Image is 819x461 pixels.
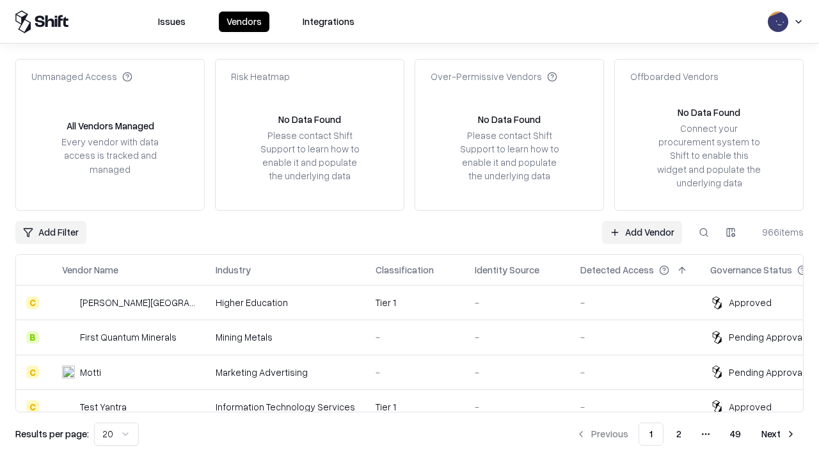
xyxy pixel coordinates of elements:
[478,113,541,126] div: No Data Found
[376,400,454,414] div: Tier 1
[257,129,363,183] div: Please contact Shift Support to learn how to enable it and populate the underlying data
[62,400,75,413] img: Test Yantra
[376,366,454,379] div: -
[475,366,560,379] div: -
[710,263,792,277] div: Governance Status
[80,330,177,344] div: First Quantum Minerals
[216,263,251,277] div: Industry
[729,400,772,414] div: Approved
[580,366,690,379] div: -
[216,296,355,309] div: Higher Education
[475,400,560,414] div: -
[630,70,719,83] div: Offboarded Vendors
[456,129,562,183] div: Please contact Shift Support to learn how to enable it and populate the underlying data
[62,366,75,378] img: Motti
[729,366,804,379] div: Pending Approval
[15,427,89,441] p: Results per page:
[580,296,690,309] div: -
[15,221,86,244] button: Add Filter
[602,221,682,244] a: Add Vendor
[580,263,654,277] div: Detected Access
[26,400,39,413] div: C
[67,119,154,133] div: All Vendors Managed
[26,331,39,344] div: B
[475,330,560,344] div: -
[26,366,39,378] div: C
[80,296,195,309] div: [PERSON_NAME][GEOGRAPHIC_DATA]
[475,296,560,309] div: -
[216,366,355,379] div: Marketing Advertising
[62,296,75,309] img: Reichman University
[219,12,269,32] button: Vendors
[376,263,434,277] div: Classification
[431,70,557,83] div: Over-Permissive Vendors
[231,70,290,83] div: Risk Heatmap
[580,330,690,344] div: -
[754,423,804,446] button: Next
[729,330,804,344] div: Pending Approval
[62,331,75,344] img: First Quantum Minerals
[80,366,101,379] div: Motti
[568,423,804,446] nav: pagination
[62,263,118,277] div: Vendor Name
[678,106,740,119] div: No Data Found
[376,296,454,309] div: Tier 1
[216,400,355,414] div: Information Technology Services
[656,122,762,190] div: Connect your procurement system to Shift to enable this widget and populate the underlying data
[278,113,341,126] div: No Data Found
[26,296,39,309] div: C
[295,12,362,32] button: Integrations
[150,12,193,32] button: Issues
[639,423,664,446] button: 1
[666,423,692,446] button: 2
[720,423,751,446] button: 49
[752,225,804,239] div: 966 items
[80,400,127,414] div: Test Yantra
[475,263,539,277] div: Identity Source
[376,330,454,344] div: -
[216,330,355,344] div: Mining Metals
[57,135,163,175] div: Every vendor with data access is tracked and managed
[580,400,690,414] div: -
[31,70,132,83] div: Unmanaged Access
[729,296,772,309] div: Approved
